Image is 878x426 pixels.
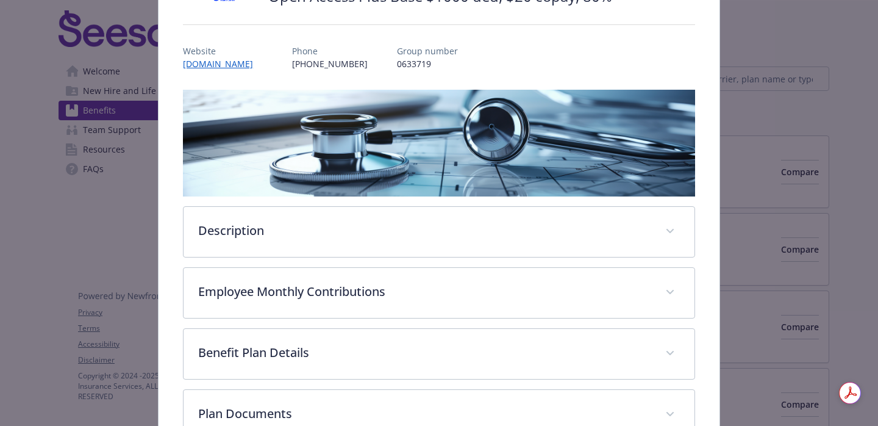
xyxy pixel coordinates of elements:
p: Plan Documents [198,405,651,423]
div: Employee Monthly Contributions [184,268,694,318]
p: [PHONE_NUMBER] [292,57,368,70]
p: Benefit Plan Details [198,344,651,362]
div: Description [184,207,694,257]
p: Phone [292,45,368,57]
img: banner [183,90,695,197]
p: 0633719 [397,57,458,70]
p: Employee Monthly Contributions [198,283,651,301]
a: [DOMAIN_NAME] [183,58,263,70]
p: Group number [397,45,458,57]
p: Description [198,222,651,240]
div: Benefit Plan Details [184,329,694,379]
p: Website [183,45,263,57]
